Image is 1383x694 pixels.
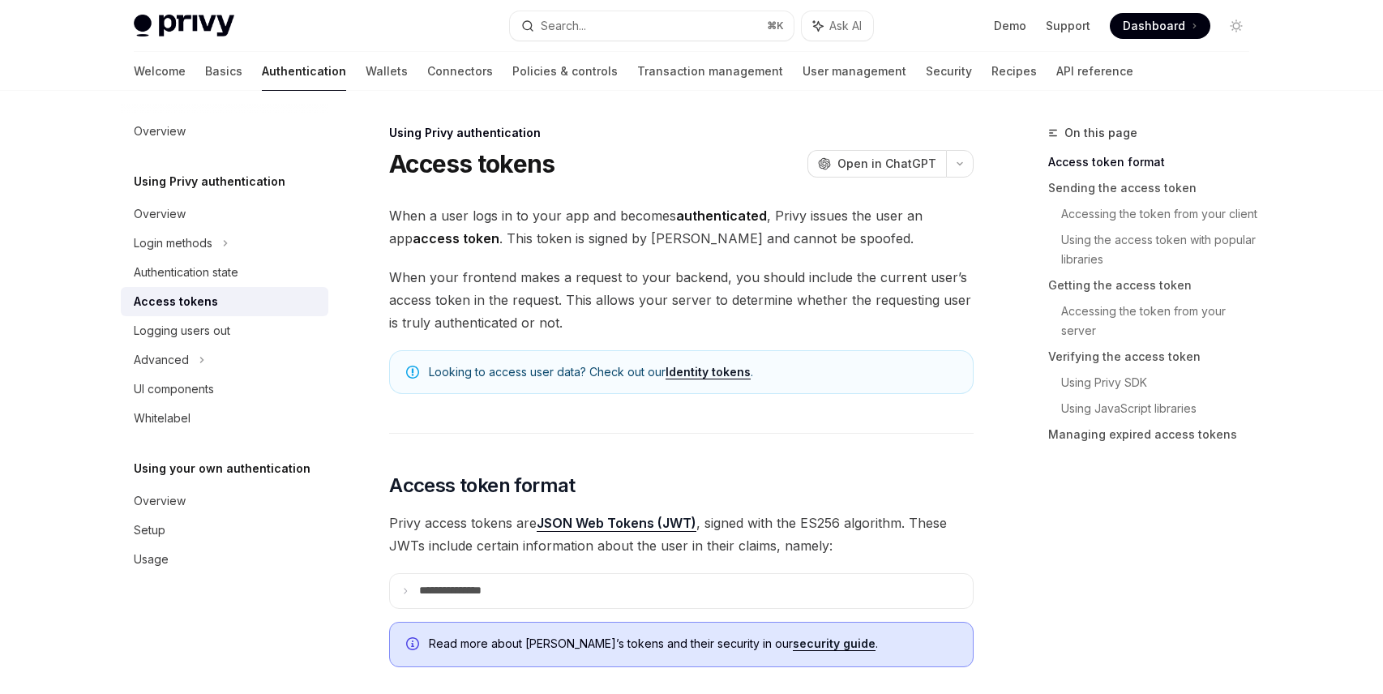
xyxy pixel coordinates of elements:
button: Open in ChatGPT [807,150,946,178]
a: Overview [121,117,328,146]
a: Using the access token with popular libraries [1061,227,1262,272]
a: Logging users out [121,316,328,345]
a: Verifying the access token [1048,344,1262,370]
a: Sending the access token [1048,175,1262,201]
a: Access tokens [121,287,328,316]
div: Overview [134,204,186,224]
div: Using Privy authentication [389,125,974,141]
a: Policies & controls [512,52,618,91]
a: security guide [793,636,876,651]
a: Managing expired access tokens [1048,422,1262,448]
div: Advanced [134,350,189,370]
div: Search... [541,16,586,36]
a: Overview [121,486,328,516]
a: Basics [205,52,242,91]
a: Support [1046,18,1090,34]
a: UI components [121,375,328,404]
a: User management [803,52,906,91]
a: Access token format [1048,149,1262,175]
a: Whitelabel [121,404,328,433]
a: Overview [121,199,328,229]
button: Search...⌘K [510,11,794,41]
a: Security [926,52,972,91]
img: light logo [134,15,234,37]
div: Overview [134,122,186,141]
span: When your frontend makes a request to your backend, you should include the current user’s access ... [389,266,974,334]
a: Recipes [991,52,1037,91]
span: Open in ChatGPT [837,156,936,172]
a: Wallets [366,52,408,91]
div: Usage [134,550,169,569]
a: Accessing the token from your server [1061,298,1262,344]
h5: Using Privy authentication [134,172,285,191]
div: Setup [134,520,165,540]
h5: Using your own authentication [134,459,310,478]
a: Dashboard [1110,13,1210,39]
button: Ask AI [802,11,873,41]
a: Using Privy SDK [1061,370,1262,396]
span: When a user logs in to your app and becomes , Privy issues the user an app . This token is signed... [389,204,974,250]
div: Authentication state [134,263,238,282]
div: Access tokens [134,292,218,311]
a: Identity tokens [666,365,751,379]
a: Welcome [134,52,186,91]
h1: Access tokens [389,149,554,178]
strong: access token [413,230,499,246]
a: Authentication state [121,258,328,287]
a: Accessing the token from your client [1061,201,1262,227]
a: API reference [1056,52,1133,91]
div: Overview [134,491,186,511]
div: Logging users out [134,321,230,341]
a: Transaction management [637,52,783,91]
span: ⌘ K [767,19,784,32]
div: Login methods [134,233,212,253]
span: Looking to access user data? Check out our . [429,364,957,380]
span: Dashboard [1123,18,1185,34]
span: Access token format [389,473,576,499]
a: Getting the access token [1048,272,1262,298]
a: Setup [121,516,328,545]
span: Privy access tokens are , signed with the ES256 algorithm. These JWTs include certain information... [389,512,974,557]
a: Usage [121,545,328,574]
a: Using JavaScript libraries [1061,396,1262,422]
a: Authentication [262,52,346,91]
a: Connectors [427,52,493,91]
a: Demo [994,18,1026,34]
div: Whitelabel [134,409,191,428]
span: On this page [1064,123,1137,143]
a: JSON Web Tokens (JWT) [537,515,696,532]
span: Read more about [PERSON_NAME]’s tokens and their security in our . [429,636,957,652]
svg: Note [406,366,419,379]
div: UI components [134,379,214,399]
button: Toggle dark mode [1223,13,1249,39]
strong: authenticated [676,208,767,224]
svg: Info [406,637,422,653]
span: Ask AI [829,18,862,34]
